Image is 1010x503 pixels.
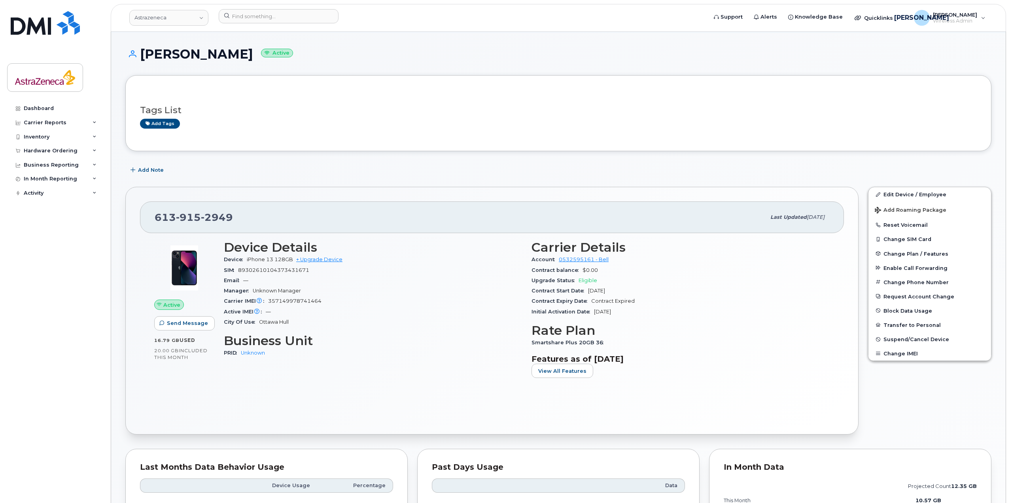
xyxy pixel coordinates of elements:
[883,336,949,342] span: Suspend/Cancel Device
[594,309,611,315] span: [DATE]
[233,478,317,493] th: Device Usage
[868,187,991,201] a: Edit Device / Employee
[868,289,991,304] button: Request Account Change
[163,301,180,309] span: Active
[883,265,948,271] span: Enable Call Forwarding
[219,9,339,23] input: Find something...
[868,332,991,346] button: Suspend/Cancel Device
[259,319,289,325] span: Ottawa Hull
[224,267,238,273] span: SIM
[908,483,977,489] text: projected count
[531,309,594,315] span: Initial Activation Date
[559,256,609,262] a: 0532595161 - Bell
[138,166,164,174] span: Add Note
[224,319,259,325] span: City Of Use
[538,367,586,375] span: View All Features
[721,13,743,21] span: Support
[154,347,208,361] span: included this month
[296,256,342,262] a: + Upgrade Device
[253,288,301,294] span: Unknown Manager
[531,277,579,283] span: Upgrade Status
[161,244,208,292] img: image20231002-3703462-1ig824h.jpeg
[868,201,991,218] button: Add Roaming Package
[201,211,233,223] span: 2949
[531,340,607,345] span: Smartshare Plus 20GB 36
[908,10,991,26] div: Jamal Abdi
[531,240,830,254] h3: Carrier Details
[224,334,522,348] h3: Business Unit
[247,256,293,262] span: iPhone 13 128GB
[868,232,991,246] button: Change SIM Card
[760,13,777,21] span: Alerts
[748,9,783,25] a: Alerts
[849,10,907,26] div: Quicklinks
[154,338,180,343] span: 16.79 GB
[868,346,991,361] button: Change IMEI
[155,211,233,223] span: 613
[125,163,170,177] button: Add Note
[864,15,893,21] span: Quicklinks
[868,318,991,332] button: Transfer to Personal
[266,309,271,315] span: —
[154,348,179,353] span: 20.00 GB
[531,323,830,338] h3: Rate Plan
[574,478,685,493] th: Data
[868,275,991,289] button: Change Phone Number
[531,288,588,294] span: Contract Start Date
[708,9,748,25] a: Support
[770,214,807,220] span: Last updated
[224,288,253,294] span: Manager
[875,207,946,214] span: Add Roaming Package
[591,298,635,304] span: Contract Expired
[588,288,605,294] span: [DATE]
[795,13,843,21] span: Knowledge Base
[724,463,977,471] div: In Month Data
[224,277,243,283] span: Email
[432,463,685,471] div: Past Days Usage
[125,47,991,61] h1: [PERSON_NAME]
[531,256,559,262] span: Account
[868,247,991,261] button: Change Plan / Features
[154,316,215,330] button: Send Message
[224,298,268,304] span: Carrier IMEI
[140,463,393,471] div: Last Months Data Behavior Usage
[224,309,266,315] span: Active IMEI
[176,211,201,223] span: 915
[868,304,991,318] button: Block Data Usage
[531,298,591,304] span: Contract Expiry Date
[807,214,825,220] span: [DATE]
[894,13,949,23] span: [PERSON_NAME]
[531,354,830,364] h3: Features as of [DATE]
[140,119,180,129] a: Add tags
[531,364,593,378] button: View All Features
[317,478,393,493] th: Percentage
[951,483,977,489] tspan: 12.35 GB
[180,337,195,343] span: used
[883,251,948,256] span: Change Plan / Features
[268,298,322,304] span: 357149978741464
[224,350,241,356] span: PRID
[224,240,522,254] h3: Device Details
[224,256,247,262] span: Device
[241,350,265,356] a: Unknown
[238,267,309,273] span: 89302610104373431671
[933,11,977,18] span: [PERSON_NAME]
[243,277,248,283] span: —
[579,277,597,283] span: Eligible
[868,261,991,275] button: Enable Call Forwarding
[583,267,598,273] span: $0.00
[868,218,991,232] button: Reset Voicemail
[783,9,848,25] a: Knowledge Base
[167,319,208,327] span: Send Message
[129,10,208,26] a: Astrazeneca
[933,18,977,24] span: Wireless Admin
[140,105,977,115] h3: Tags List
[531,267,583,273] span: Contract balance
[261,49,293,58] small: Active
